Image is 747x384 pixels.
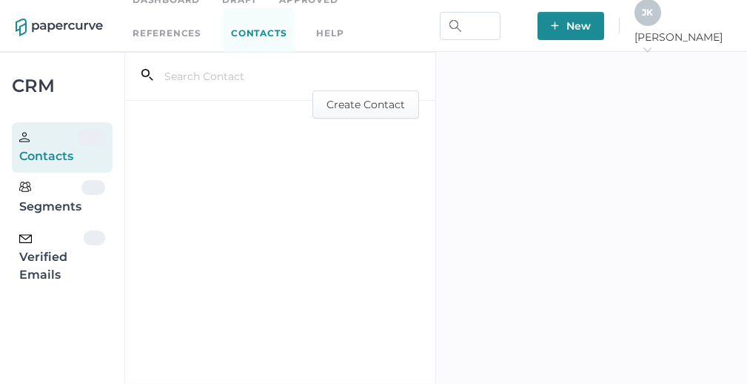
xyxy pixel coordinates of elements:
[19,130,78,165] div: Contacts
[19,234,32,243] img: email-icon-black.c777dcea.svg
[19,181,31,193] img: segments.b9481e3d.svg
[537,12,604,40] button: New
[642,44,652,55] i: arrow_right
[642,7,653,18] span: J K
[551,21,559,30] img: plus-white.e19ec114.svg
[19,231,84,284] div: Verified Emails
[449,20,461,32] img: search.bf03fe8b.svg
[440,12,500,40] input: Search Workspace
[153,62,347,90] input: Search Contact
[141,69,153,81] i: search_left
[316,25,344,42] div: help
[634,30,731,57] span: [PERSON_NAME]
[312,90,419,119] button: Create Contact
[133,25,201,42] a: References
[326,91,405,118] span: Create Contact
[19,180,81,216] div: Segments
[551,12,591,40] span: New
[19,132,30,142] img: person.20a629c4.svg
[224,8,294,59] a: Contacts
[12,79,113,93] div: CRM
[312,96,419,110] a: Create Contact
[16,19,103,36] img: papercurve-logo-colour.7244d18c.svg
